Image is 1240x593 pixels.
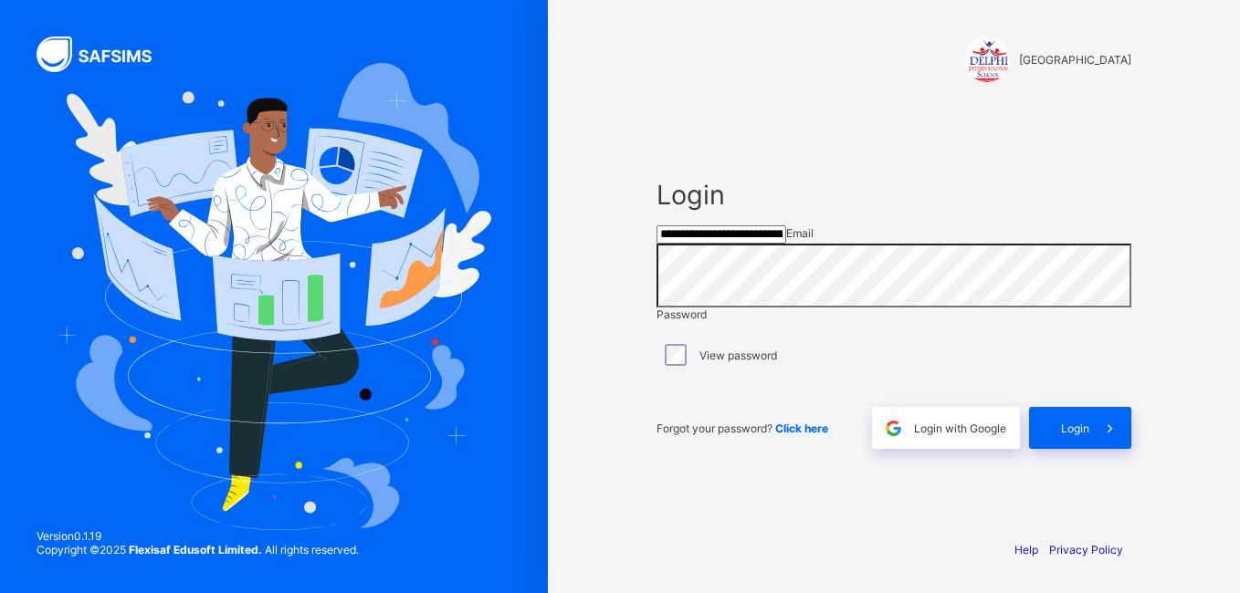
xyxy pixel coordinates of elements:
[657,307,707,321] span: Password
[914,421,1006,435] span: Login with Google
[1019,53,1131,67] span: [GEOGRAPHIC_DATA]
[775,421,828,435] a: Click here
[1061,421,1089,435] span: Login
[657,421,828,435] span: Forgot your password?
[657,179,1131,211] span: Login
[37,36,173,72] img: SAFSIMS Logo
[129,543,262,557] strong: Flexisaf Edusoft Limited.
[699,349,777,362] label: View password
[37,543,359,557] span: Copyright © 2025 All rights reserved.
[786,226,814,240] span: Email
[1049,543,1123,557] a: Privacy Policy
[57,63,491,530] img: Hero Image
[37,529,359,543] span: Version 0.1.19
[883,418,904,439] img: google.396cfc9801f0270233282035f929180a.svg
[1014,543,1038,557] a: Help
